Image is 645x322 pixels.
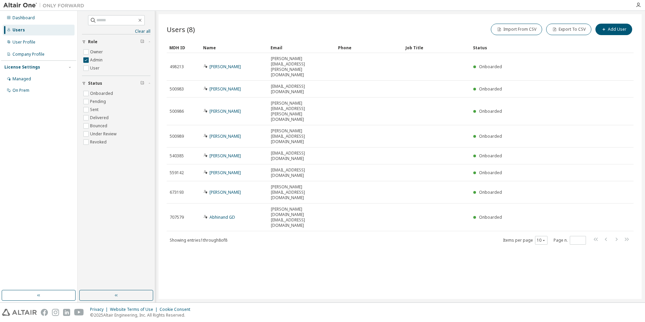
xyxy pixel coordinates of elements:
label: Revoked [90,138,108,146]
span: Role [88,39,97,45]
span: Showing entries 1 through 8 of 8 [170,237,227,243]
span: 498213 [170,64,184,70]
span: Onboarded [479,189,502,195]
div: Managed [12,76,31,82]
span: 559142 [170,170,184,176]
label: Bounced [90,122,109,130]
div: User Profile [12,39,35,45]
div: Dashboard [12,15,35,21]
a: [PERSON_NAME] [209,170,241,176]
div: MDH ID [169,42,198,53]
img: instagram.svg [52,309,59,316]
button: Role [82,34,150,49]
span: [EMAIL_ADDRESS][DOMAIN_NAME] [271,151,332,161]
div: Email [271,42,333,53]
label: Sent [90,106,100,114]
div: License Settings [4,64,40,70]
a: Clear all [82,29,150,34]
span: [PERSON_NAME][DOMAIN_NAME][EMAIL_ADDRESS][DOMAIN_NAME] [271,207,332,228]
div: Cookie Consent [160,307,194,312]
span: Onboarded [479,64,502,70]
span: Onboarded [479,153,502,159]
label: Admin [90,56,104,64]
img: altair_logo.svg [2,309,37,316]
span: 707579 [170,215,184,220]
a: Abhinand GD [209,214,235,220]
div: Privacy [90,307,110,312]
button: Import From CSV [491,24,542,35]
button: 10 [537,238,546,243]
div: Users [12,27,25,33]
div: Name [203,42,265,53]
span: [PERSON_NAME][EMAIL_ADDRESS][PERSON_NAME][DOMAIN_NAME] [271,56,332,78]
div: Website Terms of Use [110,307,160,312]
button: Status [82,76,150,91]
a: [PERSON_NAME] [209,86,241,92]
span: Onboarded [479,214,502,220]
a: [PERSON_NAME] [209,108,241,114]
span: [EMAIL_ADDRESS][DOMAIN_NAME] [271,84,332,95]
span: Users (8) [167,25,195,34]
p: © 2025 Altair Engineering, Inc. All Rights Reserved. [90,312,194,318]
img: Altair One [3,2,88,9]
span: [EMAIL_ADDRESS][DOMAIN_NAME] [271,167,332,178]
label: User [90,64,101,72]
div: Job Title [405,42,468,53]
span: [PERSON_NAME][EMAIL_ADDRESS][DOMAIN_NAME] [271,128,332,144]
a: [PERSON_NAME] [209,189,241,195]
a: [PERSON_NAME] [209,64,241,70]
span: 673193 [170,190,184,195]
div: Company Profile [12,52,45,57]
span: Onboarded [479,86,502,92]
span: [PERSON_NAME][EMAIL_ADDRESS][DOMAIN_NAME] [271,184,332,200]
label: Pending [90,98,107,106]
span: Onboarded [479,170,502,176]
div: Status [473,42,598,53]
button: Export To CSV [546,24,591,35]
span: Clear filter [140,39,144,45]
span: 500983 [170,86,184,92]
label: Owner [90,48,104,56]
div: Phone [338,42,400,53]
img: linkedin.svg [63,309,70,316]
a: [PERSON_NAME] [209,153,241,159]
span: Items per page [503,236,548,245]
span: Status [88,81,102,86]
span: Clear filter [140,81,144,86]
span: 500986 [170,109,184,114]
span: 540385 [170,153,184,159]
label: Onboarded [90,89,114,98]
label: Delivered [90,114,110,122]
img: facebook.svg [41,309,48,316]
span: Page n. [554,236,586,245]
span: 500989 [170,134,184,139]
a: [PERSON_NAME] [209,133,241,139]
span: Onboarded [479,133,502,139]
img: youtube.svg [74,309,84,316]
span: [PERSON_NAME][EMAIL_ADDRESS][PERSON_NAME][DOMAIN_NAME] [271,101,332,122]
button: Add User [595,24,632,35]
span: Onboarded [479,108,502,114]
div: On Prem [12,88,29,93]
label: Under Review [90,130,118,138]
